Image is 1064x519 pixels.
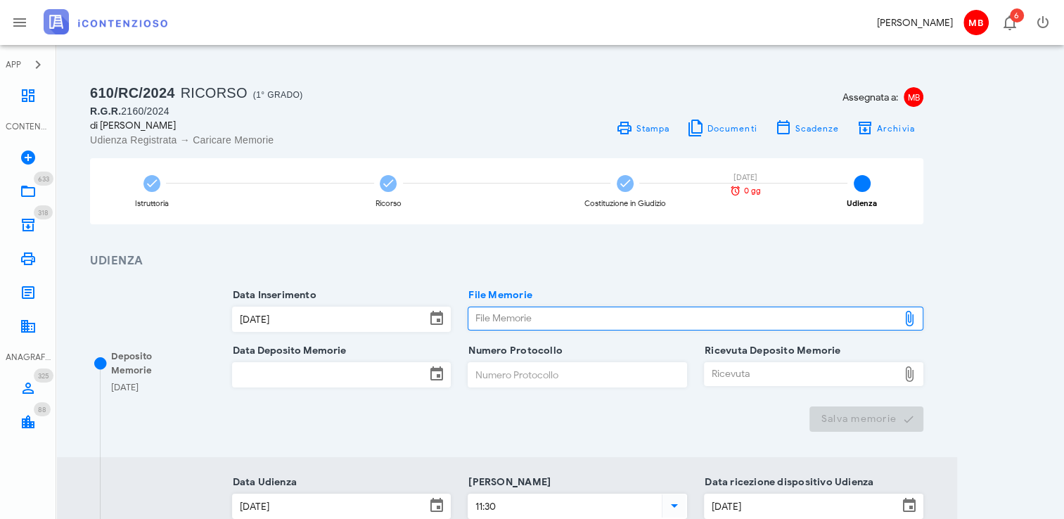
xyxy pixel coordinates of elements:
div: Ricevuta [705,363,898,385]
div: File Memorie [468,307,898,330]
input: Numero Protocollo [468,363,686,387]
span: 88 [38,405,46,414]
a: Stampa [607,118,678,138]
span: 4 [854,175,871,192]
span: 325 [38,371,49,380]
div: Ricorso [376,200,402,207]
label: [PERSON_NAME] [464,475,551,489]
span: Documenti [707,123,757,134]
span: Distintivo [34,205,53,219]
span: 610/RC/2024 [90,85,175,101]
span: 0 gg [744,187,761,195]
label: Data Udienza [229,475,297,489]
img: logo-text-2x.png [44,9,167,34]
button: Distintivo [992,6,1026,39]
button: Scadenze [766,118,848,138]
span: Distintivo [34,172,53,186]
span: Scadenze [794,123,839,134]
label: Data Inserimento [229,288,316,302]
span: Stampa [635,123,669,134]
div: 2160/2024 [90,104,499,118]
span: Distintivo [1010,8,1024,23]
label: Numero Protocollo [464,344,563,358]
span: Distintivo [34,369,53,383]
input: Ora Udienza [468,494,659,518]
button: MB [959,6,992,39]
span: Assegnata a: [842,90,898,105]
div: ANAGRAFICA [6,351,51,364]
span: Archivia [876,123,915,134]
label: Data ricezione dispositivo Udienza [700,475,873,489]
button: Archivia [847,118,923,138]
span: MB [963,10,989,35]
div: [PERSON_NAME] [877,15,953,30]
span: Ricorso [181,85,248,101]
label: Ricevuta Deposito Memorie [700,344,840,358]
button: Documenti [678,118,766,138]
span: 633 [38,174,49,184]
div: Udienza Registrata → Caricare Memorie [90,133,499,147]
span: MB [904,87,923,107]
span: 318 [38,208,49,217]
h3: Udienza [90,252,923,270]
div: [DATE] [111,380,139,395]
span: (1° Grado) [253,90,303,100]
div: Istruttoria [135,200,169,207]
div: CONTENZIOSO [6,120,51,133]
div: Udienza [847,200,877,207]
label: File Memorie [464,288,532,302]
div: [DATE] [721,174,770,181]
div: Deposito Memorie [111,350,194,377]
span: Distintivo [34,402,51,416]
div: Costituzione in Giudizio [584,200,666,207]
span: R.G.R. [90,105,121,117]
div: di [PERSON_NAME] [90,118,499,133]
